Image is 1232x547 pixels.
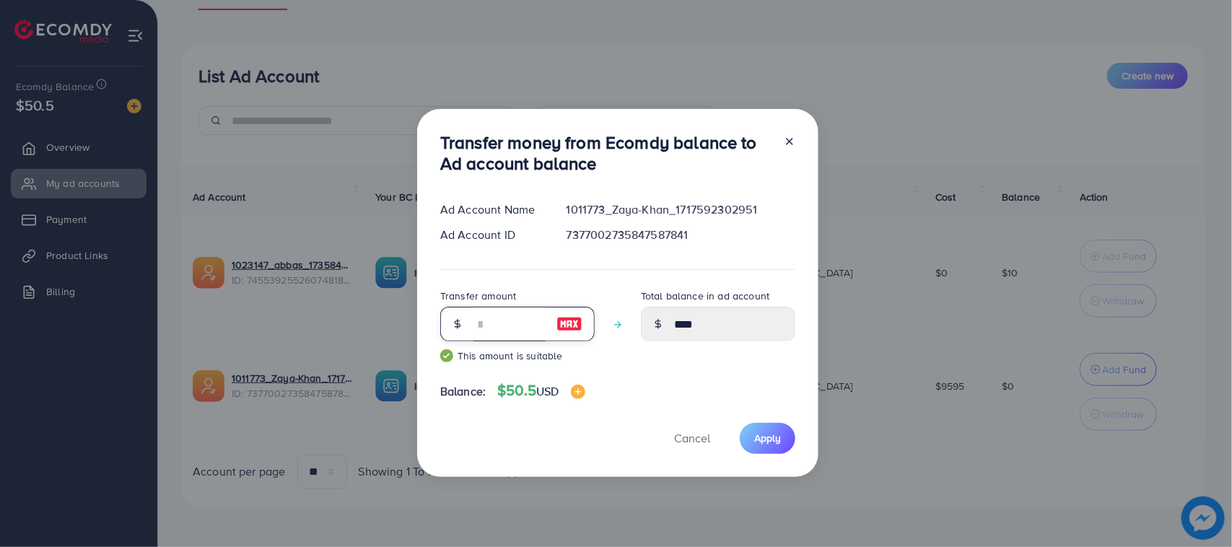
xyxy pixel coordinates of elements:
span: Apply [754,431,781,445]
span: Cancel [674,430,710,446]
div: 1011773_Zaya-Khan_1717592302951 [555,201,807,218]
img: image [571,385,585,399]
div: Ad Account Name [429,201,555,218]
h3: Transfer money from Ecomdy balance to Ad account balance [440,132,772,174]
img: image [556,315,582,333]
button: Cancel [656,423,728,454]
h4: $50.5 [497,382,585,400]
div: Ad Account ID [429,227,555,243]
div: 7377002735847587841 [555,227,807,243]
span: USD [536,383,559,399]
small: This amount is suitable [440,349,595,363]
label: Transfer amount [440,289,516,303]
label: Total balance in ad account [641,289,769,303]
button: Apply [740,423,795,454]
img: guide [440,349,453,362]
span: Balance: [440,383,486,400]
